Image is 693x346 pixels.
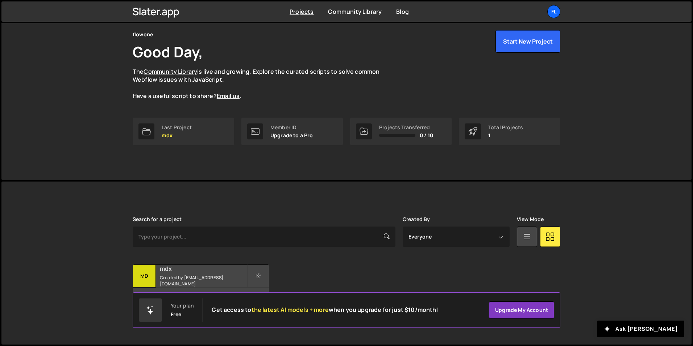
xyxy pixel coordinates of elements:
[270,125,313,130] div: Member ID
[133,288,269,309] div: 31 pages, last updated by about [DATE]
[547,5,560,18] a: fl
[488,125,523,130] div: Total Projects
[270,133,313,138] p: Upgrade to a Pro
[144,68,197,76] a: Community Library
[379,125,433,130] div: Projects Transferred
[488,133,523,138] p: 1
[403,216,430,222] label: Created By
[252,306,329,314] span: the latest AI models + more
[597,321,684,337] button: Ask [PERSON_NAME]
[133,227,395,247] input: Type your project...
[171,312,182,317] div: Free
[217,92,240,100] a: Email us
[212,306,438,313] h2: Get access to when you upgrade for just $10/month!
[495,30,560,53] button: Start New Project
[489,301,554,319] a: Upgrade my account
[160,265,247,273] h2: mdx
[420,133,433,138] span: 0 / 10
[133,118,234,145] a: Last Project mdx
[517,216,544,222] label: View Mode
[133,216,182,222] label: Search for a project
[162,133,192,138] p: mdx
[160,274,247,287] small: Created by [EMAIL_ADDRESS][DOMAIN_NAME]
[328,8,382,16] a: Community Library
[290,8,314,16] a: Projects
[133,68,394,100] p: The is live and growing. Explore the curated scripts to solve common Webflow issues with JavaScri...
[133,264,269,310] a: md mdx Created by [EMAIL_ADDRESS][DOMAIN_NAME] 31 pages, last updated by about [DATE]
[133,265,156,288] div: md
[133,42,203,62] h1: Good Day,
[133,30,153,39] div: flowone
[396,8,409,16] a: Blog
[162,125,192,130] div: Last Project
[171,303,194,309] div: Your plan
